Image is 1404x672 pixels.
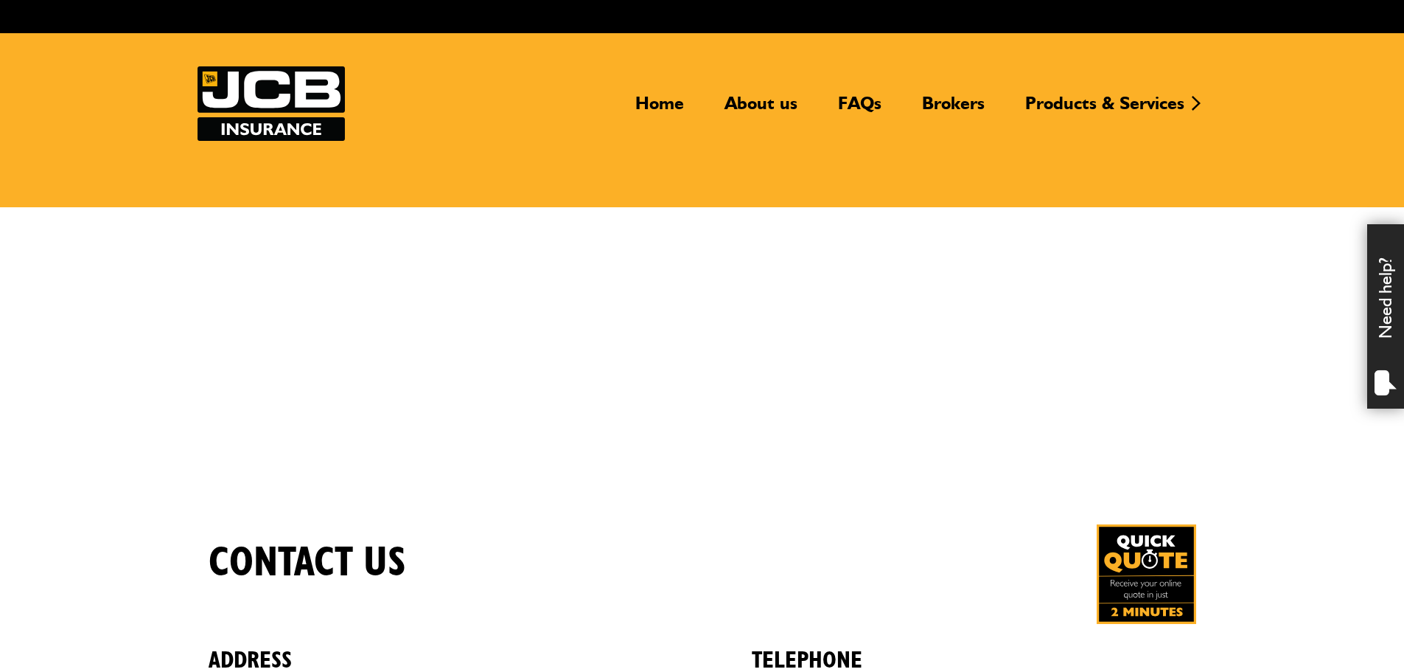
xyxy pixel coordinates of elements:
a: Products & Services [1014,92,1195,126]
a: Brokers [911,92,996,126]
a: About us [713,92,808,126]
a: FAQs [827,92,893,126]
a: Home [624,92,695,126]
a: Get your insurance quote in just 2-minutes [1097,524,1196,624]
h1: Contact us [209,538,406,588]
div: Need help? [1367,224,1404,409]
img: JCB Insurance Services logo [198,66,345,141]
a: JCB Insurance Services [198,66,345,141]
img: Quick Quote [1097,524,1196,624]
